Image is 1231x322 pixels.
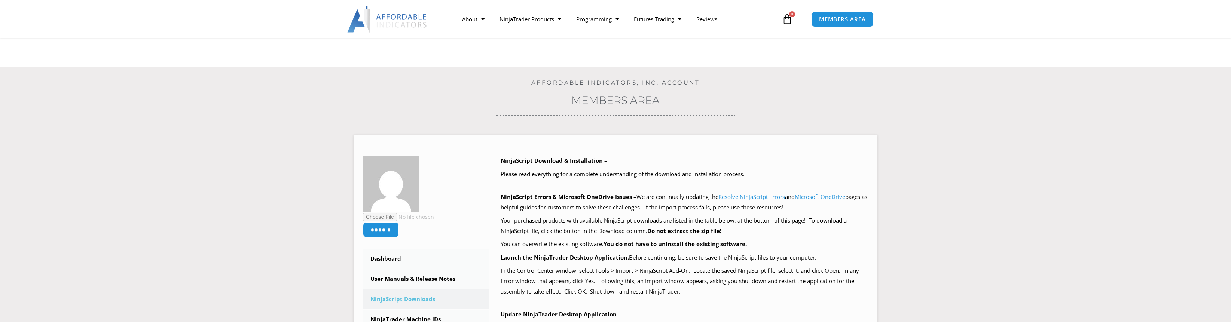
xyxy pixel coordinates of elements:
span: MEMBERS AREA [819,16,866,22]
a: MEMBERS AREA [811,12,874,27]
b: NinjaScript Download & Installation – [501,157,607,164]
a: Futures Trading [626,10,689,28]
p: In the Control Center window, select Tools > Import > NinjaScript Add-On. Locate the saved NinjaS... [501,266,868,297]
a: Resolve NinjaScript Errors [718,193,785,200]
img: LogoAI | Affordable Indicators – NinjaTrader [347,6,428,33]
a: NinjaScript Downloads [363,289,489,309]
nav: Menu [455,10,780,28]
a: Dashboard [363,249,489,269]
p: Your purchased products with available NinjaScript downloads are listed in the table below, at th... [501,215,868,236]
a: NinjaTrader Products [492,10,569,28]
a: Reviews [689,10,725,28]
a: 0 [771,8,804,30]
b: Update NinjaTrader Desktop Application – [501,310,621,318]
b: You do not have to uninstall the existing software. [604,240,747,248]
a: About [455,10,492,28]
p: Please read everything for a complete understanding of the download and installation process. [501,169,868,180]
b: Launch the NinjaTrader Desktop Application. [501,254,629,261]
span: 0 [789,11,795,17]
a: Affordable Indicators, Inc. Account [531,79,700,86]
a: Programming [569,10,626,28]
p: You can overwrite the existing software. [501,239,868,249]
p: Before continuing, be sure to save the NinjaScript files to your computer. [501,252,868,263]
img: dda1c0ea863ba23f3da35124b5ef19d0aac819762826588928b9d4513a97c620 [363,156,419,212]
b: Do not extract the zip file! [647,227,721,234]
b: NinjaScript Errors & Microsoft OneDrive Issues – [501,193,636,200]
p: We are continually updating the and pages as helpful guides for customers to solve these challeng... [501,192,868,213]
a: Microsoft OneDrive [795,193,845,200]
a: Members Area [571,94,660,107]
a: User Manuals & Release Notes [363,269,489,289]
